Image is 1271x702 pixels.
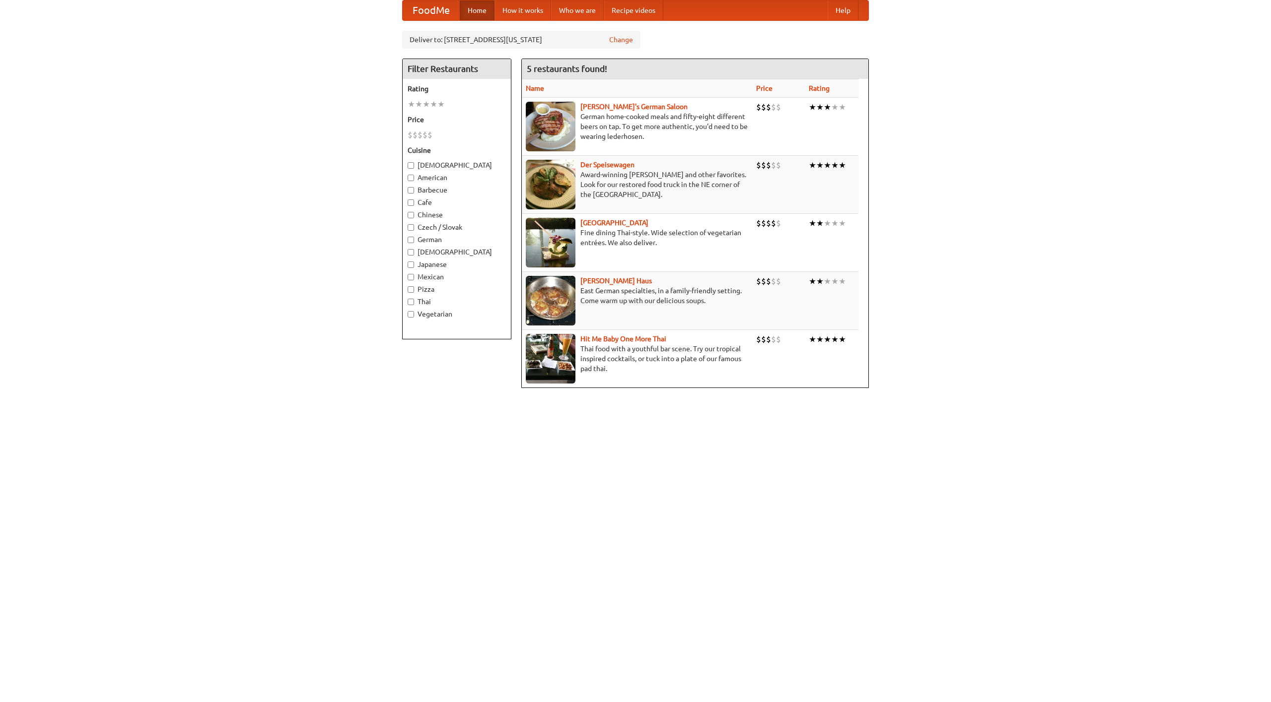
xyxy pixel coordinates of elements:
li: $ [776,102,781,113]
li: $ [408,129,413,140]
li: ★ [839,218,846,229]
li: ★ [831,218,839,229]
li: $ [756,218,761,229]
input: Chinese [408,212,414,218]
li: $ [756,334,761,345]
li: ★ [816,102,824,113]
label: Pizza [408,284,506,294]
li: ★ [831,160,839,171]
input: German [408,237,414,243]
li: ★ [415,99,423,110]
li: $ [771,102,776,113]
p: East German specialties, in a family-friendly setting. Come warm up with our delicious soups. [526,286,748,306]
label: [DEMOGRAPHIC_DATA] [408,247,506,257]
a: [PERSON_NAME] Haus [580,277,652,285]
h5: Rating [408,84,506,94]
label: German [408,235,506,245]
li: $ [756,276,761,287]
li: ★ [839,160,846,171]
a: Change [609,35,633,45]
li: ★ [408,99,415,110]
img: esthers.jpg [526,102,575,151]
li: ★ [824,102,831,113]
li: $ [771,276,776,287]
li: $ [766,218,771,229]
label: Vegetarian [408,309,506,319]
input: Czech / Slovak [408,224,414,231]
h5: Cuisine [408,145,506,155]
a: [PERSON_NAME]'s German Saloon [580,103,688,111]
li: ★ [809,276,816,287]
li: $ [413,129,418,140]
li: $ [771,218,776,229]
li: ★ [816,218,824,229]
a: Who we are [551,0,604,20]
b: [GEOGRAPHIC_DATA] [580,219,648,227]
input: Barbecue [408,187,414,193]
li: ★ [824,276,831,287]
a: Price [756,84,773,92]
li: ★ [816,160,824,171]
li: $ [771,334,776,345]
img: babythai.jpg [526,334,575,383]
li: $ [756,102,761,113]
li: $ [756,160,761,171]
li: $ [766,160,771,171]
li: $ [766,276,771,287]
h4: Filter Restaurants [403,59,511,79]
b: Hit Me Baby One More Thai [580,335,666,343]
input: Cafe [408,199,414,206]
img: satay.jpg [526,218,575,267]
li: ★ [831,334,839,345]
li: $ [776,334,781,345]
input: Mexican [408,274,414,280]
h5: Price [408,115,506,125]
input: Japanese [408,261,414,268]
a: How it works [494,0,551,20]
li: $ [776,218,781,229]
p: German home-cooked meals and fifty-eight different beers on tap. To get more authentic, you'd nee... [526,112,748,141]
li: ★ [809,102,816,113]
input: [DEMOGRAPHIC_DATA] [408,162,414,169]
li: $ [761,102,766,113]
li: ★ [831,276,839,287]
li: $ [766,334,771,345]
li: $ [761,218,766,229]
input: [DEMOGRAPHIC_DATA] [408,249,414,255]
li: ★ [809,218,816,229]
li: $ [423,129,427,140]
li: ★ [809,160,816,171]
input: Pizza [408,286,414,293]
p: Fine dining Thai-style. Wide selection of vegetarian entrées. We also deliver. [526,228,748,248]
li: ★ [831,102,839,113]
label: Japanese [408,259,506,269]
li: ★ [839,276,846,287]
div: Deliver to: [STREET_ADDRESS][US_STATE] [402,31,640,49]
li: $ [761,334,766,345]
input: Thai [408,299,414,305]
li: $ [418,129,423,140]
li: ★ [809,334,816,345]
li: $ [766,102,771,113]
input: American [408,175,414,181]
a: Name [526,84,544,92]
li: $ [776,160,781,171]
li: $ [771,160,776,171]
li: ★ [839,102,846,113]
input: Vegetarian [408,311,414,318]
li: ★ [824,334,831,345]
a: Recipe videos [604,0,663,20]
a: Rating [809,84,830,92]
li: ★ [839,334,846,345]
a: Der Speisewagen [580,161,635,169]
p: Award-winning [PERSON_NAME] and other favorites. Look for our restored food truck in the NE corne... [526,170,748,199]
li: ★ [816,276,824,287]
li: $ [761,276,766,287]
label: Czech / Slovak [408,222,506,232]
li: ★ [824,160,831,171]
img: speisewagen.jpg [526,160,575,209]
li: $ [761,160,766,171]
label: Mexican [408,272,506,282]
